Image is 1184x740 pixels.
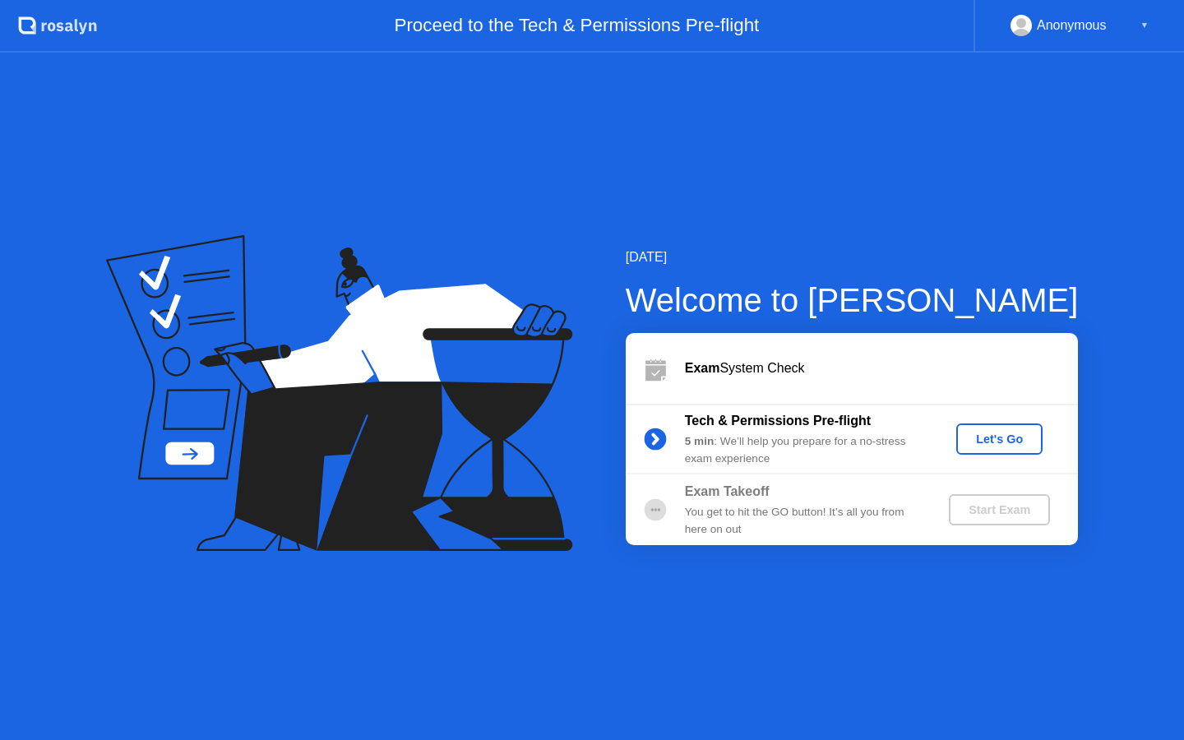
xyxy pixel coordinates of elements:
div: ▼ [1140,15,1149,36]
button: Let's Go [956,423,1043,455]
button: Start Exam [949,494,1050,525]
div: You get to hit the GO button! It’s all you from here on out [685,504,922,538]
div: System Check [685,358,1078,378]
div: Let's Go [963,432,1036,446]
div: [DATE] [626,247,1079,267]
div: : We’ll help you prepare for a no-stress exam experience [685,433,922,467]
b: 5 min [685,435,715,447]
div: Anonymous [1037,15,1107,36]
b: Tech & Permissions Pre-flight [685,414,871,428]
b: Exam [685,361,720,375]
div: Start Exam [955,503,1043,516]
b: Exam Takeoff [685,484,770,498]
div: Welcome to [PERSON_NAME] [626,275,1079,325]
